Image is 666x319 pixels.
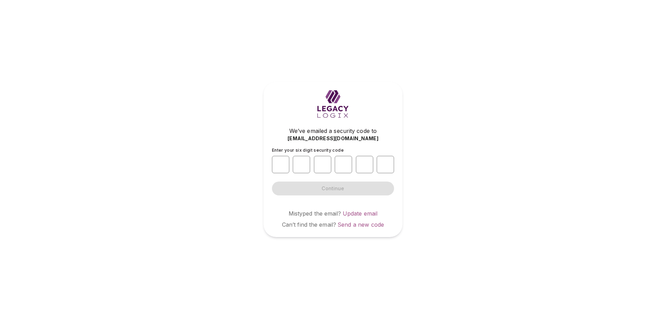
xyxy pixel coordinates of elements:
span: [EMAIL_ADDRESS][DOMAIN_NAME] [288,135,378,142]
span: Enter your six digit security code [272,148,344,153]
a: Update email [343,210,378,217]
span: We’ve emailed a security code to [289,127,377,135]
span: Can’t find the email? [282,221,336,228]
span: Mistyped the email? [289,210,341,217]
a: Send a new code [338,221,384,228]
